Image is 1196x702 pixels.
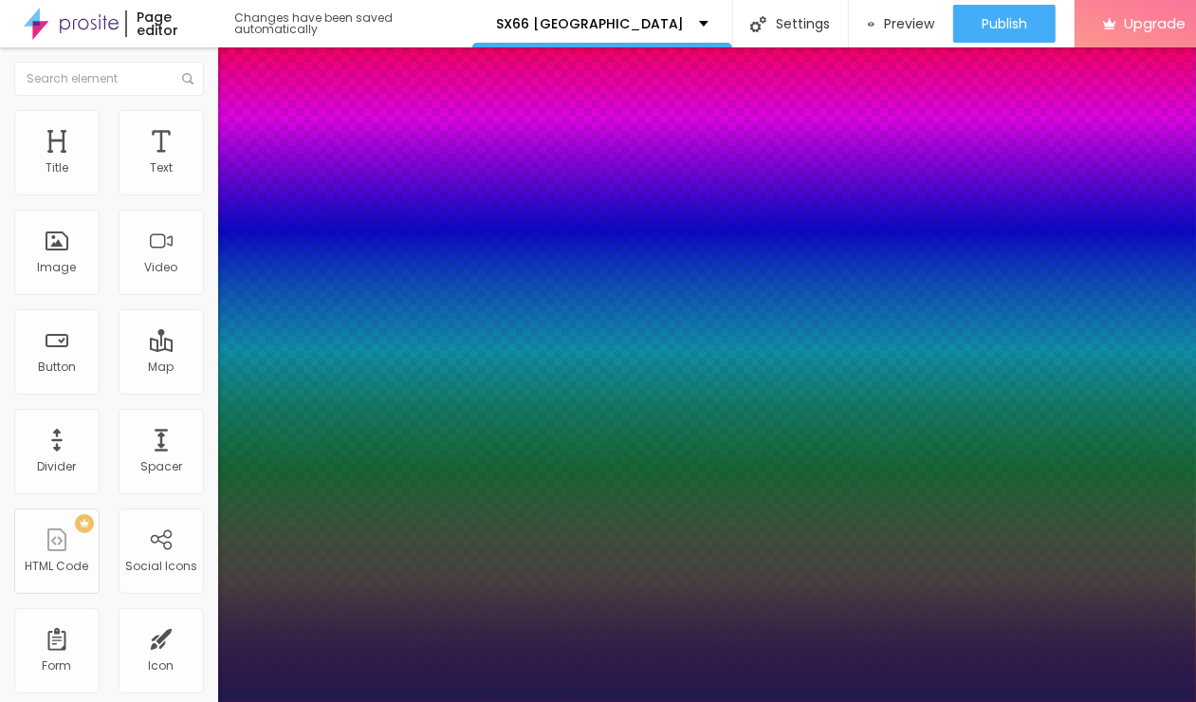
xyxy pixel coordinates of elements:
div: Video [145,261,178,274]
div: Map [149,360,175,374]
div: Social Icons [125,560,197,573]
span: Preview [884,16,934,31]
button: Publish [953,5,1056,43]
div: Spacer [140,460,182,473]
img: Icone [750,16,766,32]
div: Title [46,161,68,175]
input: Search element [14,62,204,96]
img: Icone [182,73,193,84]
div: Text [150,161,173,175]
span: Publish [982,16,1027,31]
div: Changes have been saved automatically [234,12,472,35]
button: Preview [849,5,953,43]
p: SX66 [GEOGRAPHIC_DATA] [496,17,685,30]
div: Divider [38,460,77,473]
img: view-1.svg [868,16,874,32]
div: Form [43,659,72,673]
div: Button [38,360,76,374]
span: Upgrade [1124,15,1186,31]
div: Icon [149,659,175,673]
div: HTML Code [26,560,89,573]
div: Image [38,261,77,274]
div: Page editor [125,10,215,37]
